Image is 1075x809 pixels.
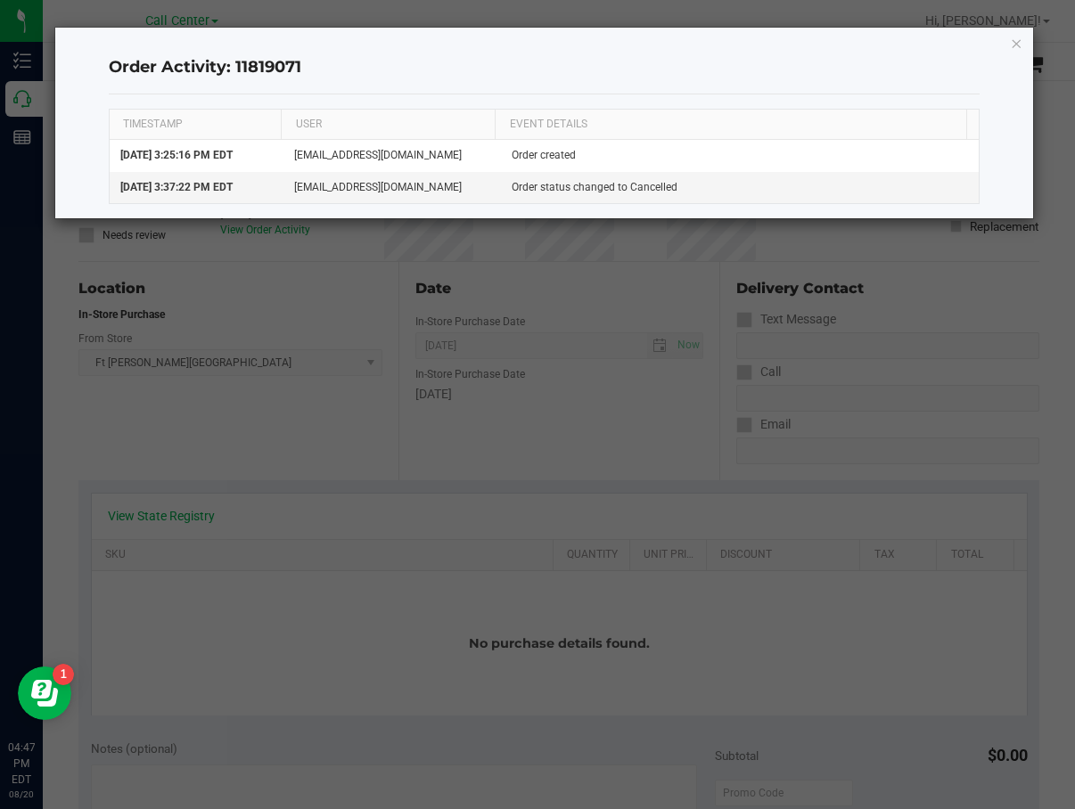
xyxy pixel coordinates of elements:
td: [EMAIL_ADDRESS][DOMAIN_NAME] [283,140,501,172]
span: [DATE] 3:37:22 PM EDT [120,181,233,193]
th: EVENT DETAILS [495,110,966,140]
th: TIMESTAMP [110,110,281,140]
td: [EMAIL_ADDRESS][DOMAIN_NAME] [283,172,501,203]
iframe: Resource center unread badge [53,664,74,685]
iframe: Resource center [18,666,71,720]
h4: Order Activity: 11819071 [109,56,980,79]
span: [DATE] 3:25:16 PM EDT [120,149,233,161]
th: USER [281,110,495,140]
td: Order created [501,140,979,172]
td: Order status changed to Cancelled [501,172,979,203]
